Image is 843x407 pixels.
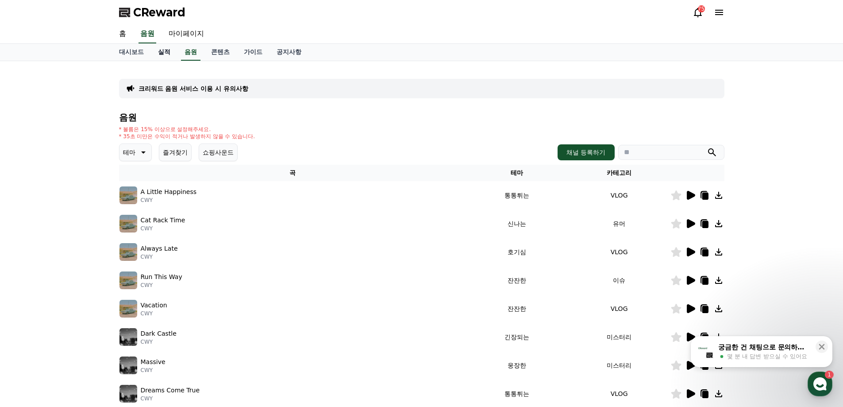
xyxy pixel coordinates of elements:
[119,126,255,133] p: * 볼륨은 15% 이상으로 설정해주세요.
[119,271,137,289] img: music
[159,143,192,161] button: 즐겨찾기
[693,7,703,18] a: 75
[568,181,670,209] td: VLOG
[151,44,177,61] a: 실적
[466,238,568,266] td: 호기심
[119,165,466,181] th: 곡
[141,310,167,317] p: CWY
[119,243,137,261] img: music
[568,351,670,380] td: 미스터리
[141,301,167,310] p: Vacation
[28,294,33,301] span: 홈
[466,295,568,323] td: 잔잔한
[112,25,133,43] a: 홈
[141,395,200,402] p: CWY
[141,187,197,197] p: A Little Happiness
[90,280,93,287] span: 1
[141,225,185,232] p: CWY
[119,112,724,122] h4: 음원
[141,253,178,260] p: CWY
[466,323,568,351] td: 긴장되는
[141,216,185,225] p: Cat Rack Time
[58,281,114,303] a: 1대화
[119,5,185,19] a: CReward
[568,165,670,181] th: 카테고리
[558,144,614,160] button: 채널 등록하기
[119,186,137,204] img: music
[141,272,182,282] p: Run This Way
[137,294,147,301] span: 설정
[119,328,137,346] img: music
[568,209,670,238] td: 유머
[199,143,238,161] button: 쇼핑사운드
[139,84,248,93] a: 크리워드 음원 서비스 이용 시 유의사항
[466,181,568,209] td: 통통튀는
[81,295,92,302] span: 대화
[3,281,58,303] a: 홈
[119,385,137,403] img: music
[123,146,135,159] p: 테마
[139,25,156,43] a: 음원
[466,209,568,238] td: 신나는
[568,295,670,323] td: VLOG
[119,215,137,233] img: music
[204,44,237,61] a: 콘텐츠
[141,329,177,338] p: Dark Castle
[141,244,178,253] p: Always Late
[162,25,211,43] a: 마이페이지
[466,351,568,380] td: 웅장한
[181,44,200,61] a: 음원
[568,238,670,266] td: VLOG
[141,386,200,395] p: Dreams Come True
[568,266,670,295] td: 이슈
[141,197,197,204] p: CWY
[119,143,152,161] button: 테마
[119,357,137,374] img: music
[133,5,185,19] span: CReward
[119,300,137,318] img: music
[141,367,166,374] p: CWY
[237,44,269,61] a: 가이드
[466,165,568,181] th: 테마
[141,357,166,367] p: Massive
[141,338,177,345] p: CWY
[568,323,670,351] td: 미스터리
[114,281,170,303] a: 설정
[698,5,705,12] div: 75
[141,282,182,289] p: CWY
[112,44,151,61] a: 대시보드
[269,44,308,61] a: 공지사항
[466,266,568,295] td: 잔잔한
[119,133,255,140] p: * 35초 미만은 수익이 적거나 발생하지 않을 수 있습니다.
